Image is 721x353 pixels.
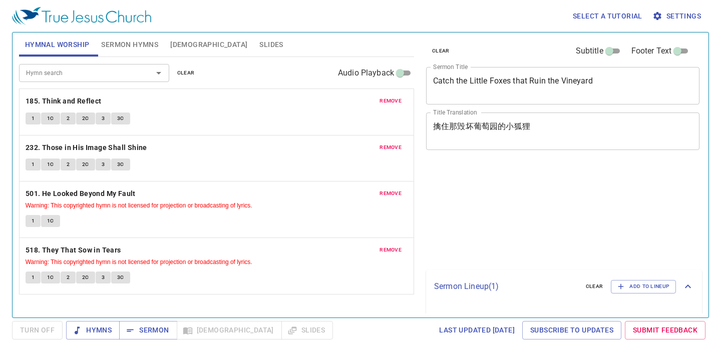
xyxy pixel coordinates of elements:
span: Slides [259,38,283,51]
span: Select a tutorial [573,10,642,22]
span: 3 [102,114,105,123]
span: 3C [117,273,124,282]
b: 232. Those in His Image Shall Shine [26,141,147,154]
button: 2C [76,271,95,283]
img: True Jesus Church [12,7,151,25]
a: Submit Feedback [625,321,705,339]
button: 3 [96,112,111,124]
button: Settings [650,7,705,25]
button: 1C [41,112,60,124]
span: remove [380,245,402,254]
span: 1 [32,160,35,169]
span: 2C [82,273,89,282]
span: 1C [47,114,54,123]
span: 2 [67,273,70,282]
span: Subtitle [576,45,603,57]
textarea: Catch the Little Foxes that Ruin the Vineyard [433,76,692,95]
button: Add to Lineup [611,280,676,293]
button: 1 [26,112,41,124]
span: Add to Lineup [617,282,669,291]
button: remove [374,187,408,199]
button: 3C [111,158,130,170]
span: 3 [102,160,105,169]
button: remove [374,141,408,153]
b: 185. Think and Reflect [26,95,102,107]
button: clear [426,45,456,57]
button: Select a tutorial [569,7,646,25]
button: 1 [26,271,41,283]
button: 2C [76,112,95,124]
button: 3 [96,271,111,283]
button: remove [374,95,408,107]
textarea: 擒住那毁坏葡萄园的小狐狸 [433,121,692,140]
span: 3C [117,114,124,123]
button: Hymns [66,321,120,339]
a: Subscribe to Updates [522,321,621,339]
button: 501. He Looked Beyond My Fault [26,187,137,200]
span: clear [586,282,603,291]
button: Sermon [119,321,177,339]
button: Open [152,66,166,80]
button: clear [580,280,609,292]
button: 3C [111,271,130,283]
span: 3C [117,160,124,169]
a: Last updated [DATE] [435,321,519,339]
span: Last updated [DATE] [439,324,515,336]
span: Footer Text [631,45,672,57]
span: Submit Feedback [633,324,697,336]
iframe: from-child [422,160,646,266]
b: 518. They That Sow in Tears [26,244,121,256]
button: remove [374,244,408,256]
small: Warning: This copyrighted hymn is not licensed for projection or broadcasting of lyrics. [26,258,252,265]
span: Audio Playback [338,67,394,79]
span: Sermon Hymns [101,38,158,51]
button: 2 [61,271,76,283]
span: 2 [67,114,70,123]
div: Sermon Lineup(1)clearAdd to Lineup [426,270,702,303]
span: 1 [32,216,35,225]
span: Settings [654,10,701,22]
button: 3C [111,112,130,124]
button: 1C [41,271,60,283]
span: 1C [47,273,54,282]
span: remove [380,189,402,198]
button: 2 [61,112,76,124]
ul: sermon lineup list [426,303,702,347]
small: Warning: This copyrighted hymn is not licensed for projection or broadcasting of lyrics. [26,202,252,209]
span: 2C [82,160,89,169]
span: [DEMOGRAPHIC_DATA] [170,38,247,51]
span: 1 [32,114,35,123]
span: Hymns [74,324,112,336]
span: clear [177,68,195,77]
p: Sermon Lineup ( 1 ) [434,280,578,292]
button: 232. Those in His Image Shall Shine [26,141,149,154]
span: Hymnal Worship [25,38,90,51]
button: 1C [41,158,60,170]
button: 1 [26,215,41,227]
button: 185. Think and Reflect [26,95,103,107]
span: remove [380,96,402,105]
span: Sermon [127,324,169,336]
button: 518. They That Sow in Tears [26,244,123,256]
button: 3 [96,158,111,170]
span: 1C [47,160,54,169]
span: 2C [82,114,89,123]
b: 501. He Looked Beyond My Fault [26,187,136,200]
button: 1C [41,215,60,227]
span: remove [380,143,402,152]
span: clear [432,46,450,55]
span: Subscribe to Updates [530,324,613,336]
span: 3 [102,273,105,282]
button: 1 [26,158,41,170]
button: 2C [76,158,95,170]
button: 2 [61,158,76,170]
span: 2 [67,160,70,169]
span: 1 [32,273,35,282]
span: 1C [47,216,54,225]
button: clear [171,67,201,79]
